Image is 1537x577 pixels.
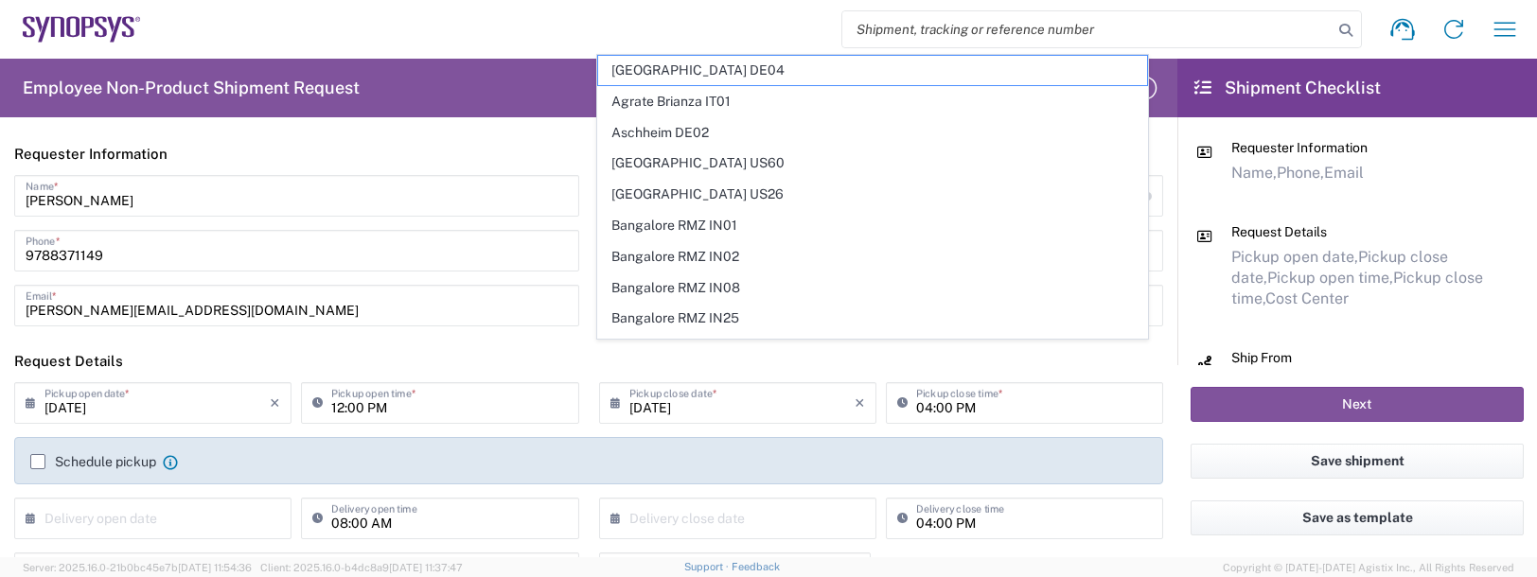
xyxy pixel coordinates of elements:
[14,352,123,371] h2: Request Details
[14,145,168,164] h2: Requester Information
[23,562,252,573] span: Server: 2025.16.0-21b0bc45e7b
[598,273,1148,303] span: Bangalore RMZ IN08
[178,562,252,573] span: [DATE] 11:54:36
[1223,559,1514,576] span: Copyright © [DATE]-[DATE] Agistix Inc., All Rights Reserved
[23,77,360,99] h2: Employee Non-Product Shipment Request
[855,388,865,418] i: ×
[260,562,463,573] span: Client: 2025.16.0-b4dc8a9
[732,561,780,572] a: Feedback
[1191,387,1524,422] button: Next
[598,335,1148,364] span: Bangalore RMZ IN33
[1194,77,1381,99] h2: Shipment Checklist
[598,242,1148,271] span: Bangalore RMZ IN02
[598,180,1148,209] span: [GEOGRAPHIC_DATA] US26
[1267,269,1393,287] span: Pickup open time,
[1265,289,1349,307] span: Cost Center
[598,149,1148,178] span: [GEOGRAPHIC_DATA] US60
[1324,164,1364,182] span: Email
[1231,140,1368,155] span: Requester Information
[1231,248,1358,266] span: Pickup open date,
[1191,444,1524,479] button: Save shipment
[1231,224,1327,239] span: Request Details
[389,562,463,573] span: [DATE] 11:37:47
[842,11,1333,47] input: Shipment, tracking or reference number
[684,561,732,572] a: Support
[598,304,1148,333] span: Bangalore RMZ IN25
[1277,164,1324,182] span: Phone,
[598,118,1148,148] span: Aschheim DE02
[1231,350,1292,365] span: Ship From
[1191,500,1524,535] button: Save as template
[598,211,1148,240] span: Bangalore RMZ IN01
[30,454,156,469] label: Schedule pickup
[1231,164,1277,182] span: Name,
[270,388,280,418] i: ×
